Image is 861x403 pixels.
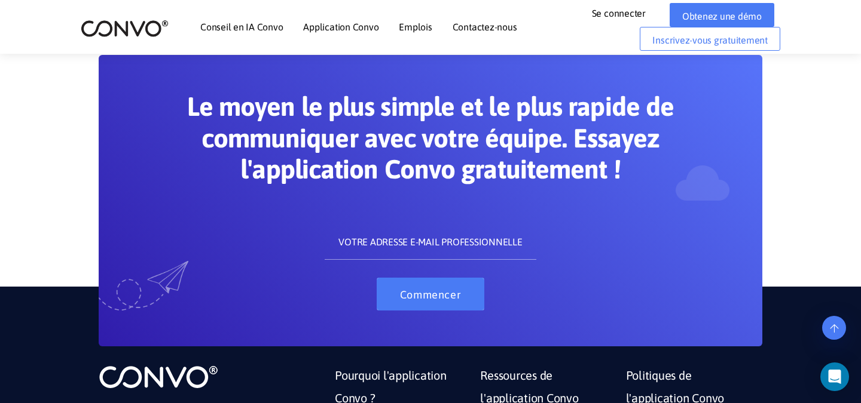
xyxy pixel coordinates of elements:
[399,22,432,32] a: Emplois
[377,278,484,310] button: Commencer
[640,27,780,51] a: Inscrivez-vous gratuitement
[187,91,674,184] font: Le moyen le plus simple et le plus rapide de communiquer avec votre équipe. Essayez l'application...
[820,362,849,391] div: Ouvrir Intercom Messenger
[682,11,762,21] font: Obtenez une démo
[652,35,768,45] font: Inscrivez-vous gratuitement
[453,22,517,32] a: Contactez-nous
[99,364,218,389] img: logo_non_trouvé
[81,19,169,38] img: logo_2.png
[200,22,283,32] a: Conseil en IA Convo
[400,288,461,301] font: Commencer
[325,224,536,260] input: VOTRE ADRESSE E-MAIL PROFESSIONNELLE
[592,3,664,22] a: Se connecter
[592,8,646,19] font: Se connecter
[303,22,378,32] a: Application Convo
[670,3,774,27] a: Obtenez une démo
